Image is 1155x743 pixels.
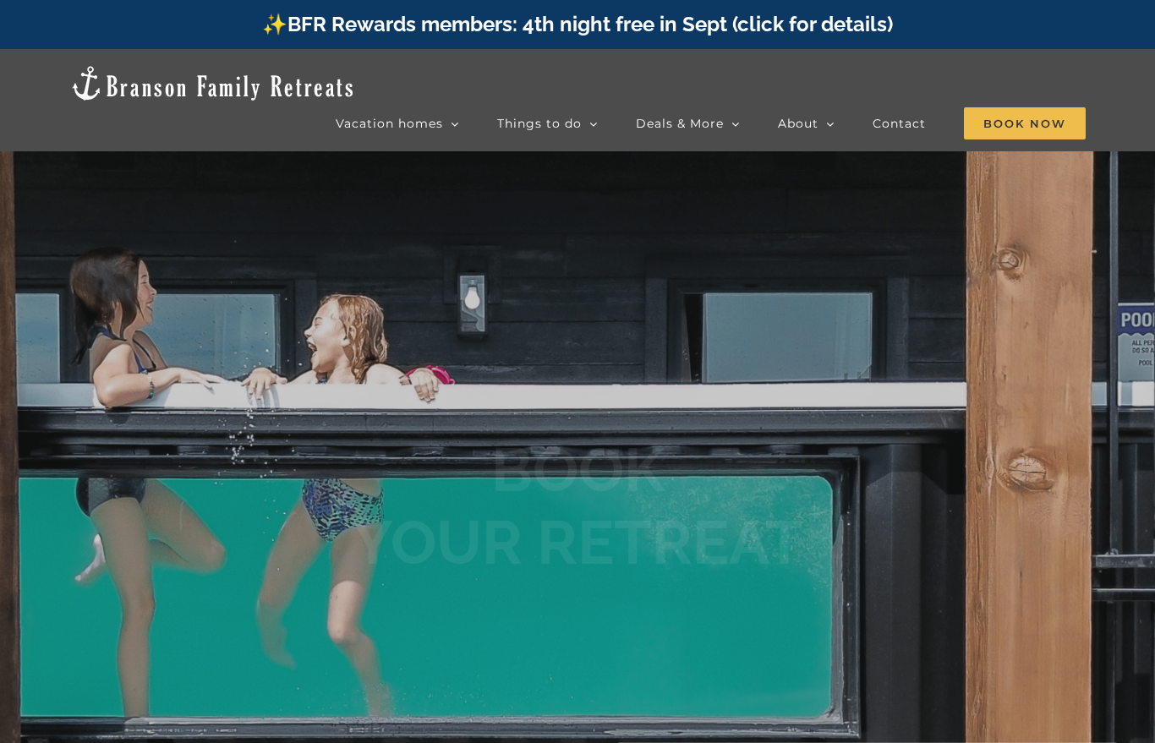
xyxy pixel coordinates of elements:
[497,117,582,129] span: Things to do
[336,107,1086,140] nav: Main Menu
[353,434,803,578] b: BOOK YOUR RETREAT
[69,64,356,102] img: Branson Family Retreats Logo
[964,107,1086,140] a: Book Now
[778,117,818,129] span: About
[497,107,598,140] a: Things to do
[336,117,443,129] span: Vacation homes
[873,117,926,129] span: Contact
[964,107,1086,139] span: Book Now
[636,117,724,129] span: Deals & More
[262,12,893,36] a: ✨BFR Rewards members: 4th night free in Sept (click for details)
[778,107,835,140] a: About
[636,107,740,140] a: Deals & More
[336,107,459,140] a: Vacation homes
[873,107,926,140] a: Contact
